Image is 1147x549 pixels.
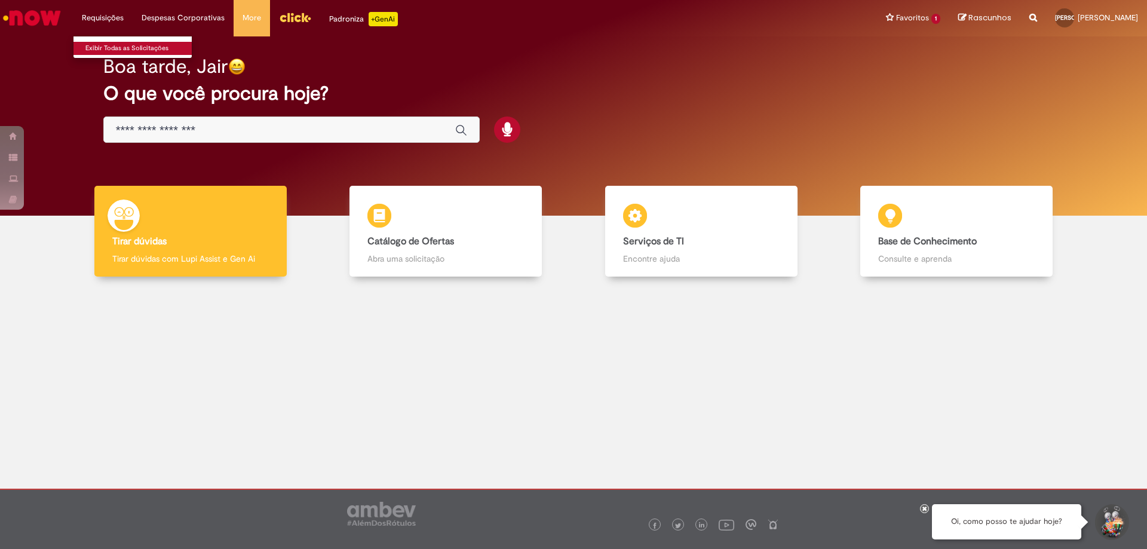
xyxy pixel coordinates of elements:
span: Despesas Corporativas [142,12,225,24]
img: logo_footer_naosei.png [768,519,778,530]
p: +GenAi [369,12,398,26]
img: logo_footer_workplace.png [746,519,756,530]
a: Exibir Todas as Solicitações [73,42,205,55]
span: 1 [931,14,940,24]
span: Favoritos [896,12,929,24]
a: Serviços de TI Encontre ajuda [573,186,829,277]
img: click_logo_yellow_360x200.png [279,8,311,26]
a: Base de Conhecimento Consulte e aprenda [829,186,1085,277]
h2: O que você procura hoje? [103,83,1044,104]
span: Requisições [82,12,124,24]
b: Tirar dúvidas [112,235,167,247]
p: Tirar dúvidas com Lupi Assist e Gen Ai [112,253,269,265]
a: Rascunhos [958,13,1011,24]
span: [PERSON_NAME] [1078,13,1138,23]
ul: Requisições [73,36,192,59]
img: logo_footer_ambev_rotulo_gray.png [347,502,416,526]
button: Iniciar Conversa de Suporte [1093,504,1129,540]
a: Catálogo de Ofertas Abra uma solicitação [318,186,574,277]
img: happy-face.png [228,58,246,75]
p: Consulte e aprenda [878,253,1035,265]
img: logo_footer_linkedin.png [699,522,705,529]
b: Serviços de TI [623,235,684,247]
b: Catálogo de Ofertas [367,235,454,247]
img: ServiceNow [1,6,63,30]
div: Oi, como posso te ajudar hoje? [932,504,1081,539]
span: [PERSON_NAME] [1055,14,1102,22]
span: Rascunhos [968,12,1011,23]
img: logo_footer_facebook.png [652,523,658,529]
p: Abra uma solicitação [367,253,524,265]
img: logo_footer_youtube.png [719,517,734,532]
h2: Boa tarde, Jair [103,56,228,77]
img: logo_footer_twitter.png [675,523,681,529]
a: Tirar dúvidas Tirar dúvidas com Lupi Assist e Gen Ai [63,186,318,277]
b: Base de Conhecimento [878,235,977,247]
p: Encontre ajuda [623,253,780,265]
span: More [243,12,261,24]
div: Padroniza [329,12,398,26]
